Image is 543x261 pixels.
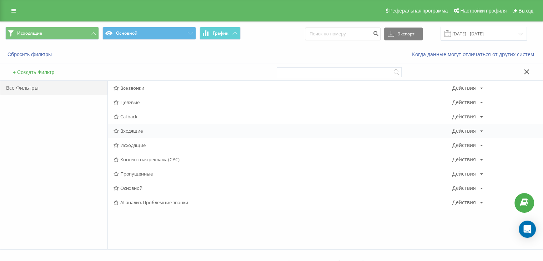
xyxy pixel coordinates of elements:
div: Действия [452,200,476,205]
button: График [200,27,241,40]
span: Реферальная программа [389,8,448,14]
div: Действия [452,100,476,105]
span: Выход [518,8,533,14]
span: Входящие [114,128,452,133]
span: Пропущенные [114,171,452,176]
div: Действия [452,85,476,90]
a: Когда данные могут отличаться от других систем [412,51,538,58]
span: Настройки профиля [460,8,507,14]
button: Закрыть [522,69,532,76]
div: Действия [452,171,476,176]
span: График [213,31,228,36]
div: Действия [452,114,476,119]
span: AI-анализ. Проблемные звонки [114,200,452,205]
span: Все звонки [114,85,452,90]
div: Open Intercom Messenger [519,221,536,238]
div: Действия [452,157,476,162]
span: Основной [114,186,452,191]
input: Поиск по номеру [305,28,381,40]
button: Экспорт [384,28,423,40]
div: Действия [452,186,476,191]
button: Исходящие [5,27,99,40]
span: Целевые [114,100,452,105]
button: + Создать Фильтр [11,69,56,75]
div: Действия [452,143,476,148]
span: Контекстная реклама (CPC) [114,157,452,162]
span: Исходящие [114,143,452,148]
button: Сбросить фильтры [5,51,55,58]
span: Исходящие [17,30,42,36]
div: Все Фильтры [0,81,107,95]
button: Основной [102,27,196,40]
span: Callback [114,114,452,119]
div: Действия [452,128,476,133]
